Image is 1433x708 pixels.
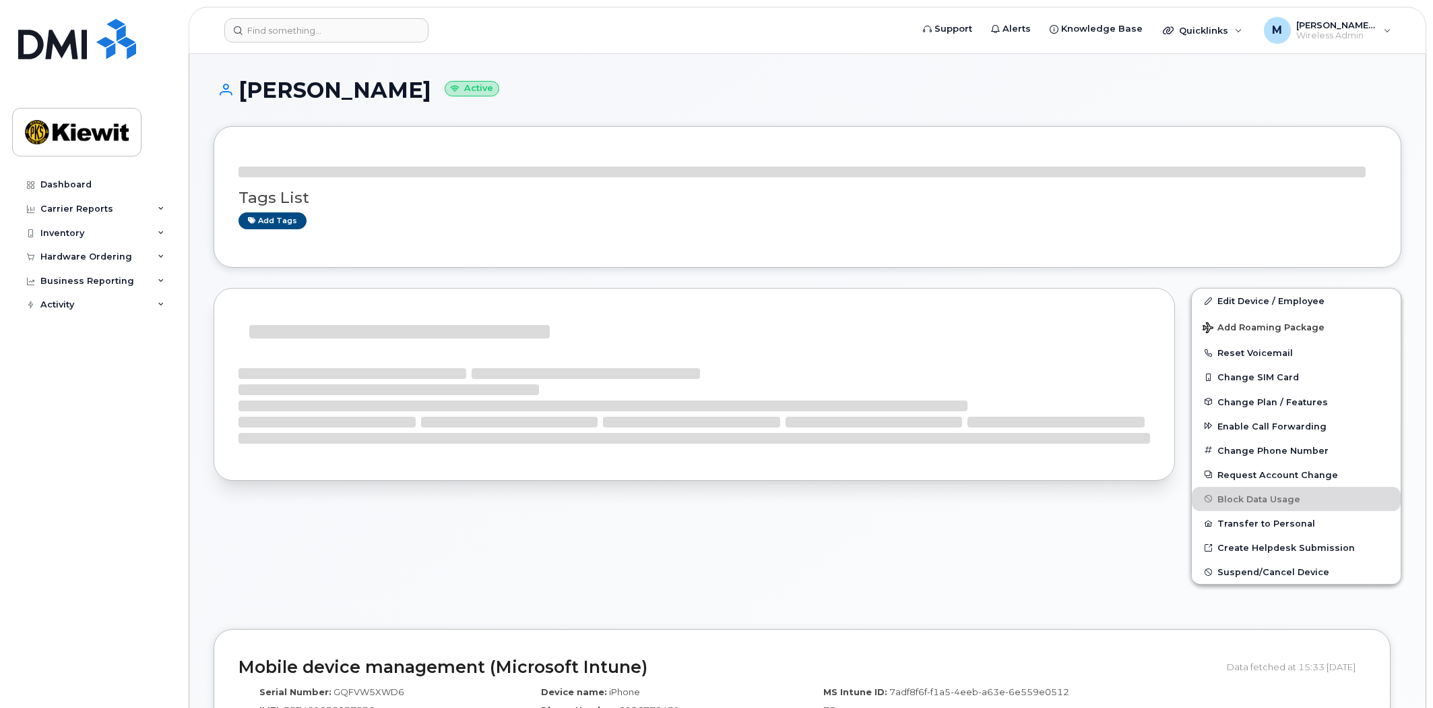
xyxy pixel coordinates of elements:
[333,686,404,697] span: GQFVW5XWD6
[1217,567,1329,577] span: Suspend/Cancel Device
[1217,421,1327,431] span: Enable Call Forwarding
[1192,535,1401,560] a: Create Helpdesk Submission
[1217,396,1328,407] span: Change Plan / Features
[214,78,1401,102] h1: [PERSON_NAME]
[1192,341,1401,365] button: Reset Voicemail
[1192,511,1401,535] button: Transfer to Personal
[238,189,1376,206] h3: Tags List
[1192,463,1401,487] button: Request Account Change
[445,81,499,96] small: Active
[1227,654,1366,680] div: Data fetched at 15:33 [DATE]
[541,686,607,699] label: Device name:
[259,686,331,699] label: Serial Number:
[1192,289,1401,313] a: Edit Device / Employee
[1192,487,1401,511] button: Block Data Usage
[1192,313,1401,341] button: Add Roaming Package
[1192,438,1401,463] button: Change Phone Number
[1192,414,1401,438] button: Enable Call Forwarding
[823,686,887,699] label: MS Intune ID:
[1192,365,1401,389] button: Change SIM Card
[1192,560,1401,584] button: Suspend/Cancel Device
[609,686,640,697] span: iPhone
[1203,322,1325,335] span: Add Roaming Package
[238,658,1217,677] h2: Mobile device management (Microsoft Intune)
[238,212,307,229] a: Add tags
[1192,390,1401,414] button: Change Plan / Features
